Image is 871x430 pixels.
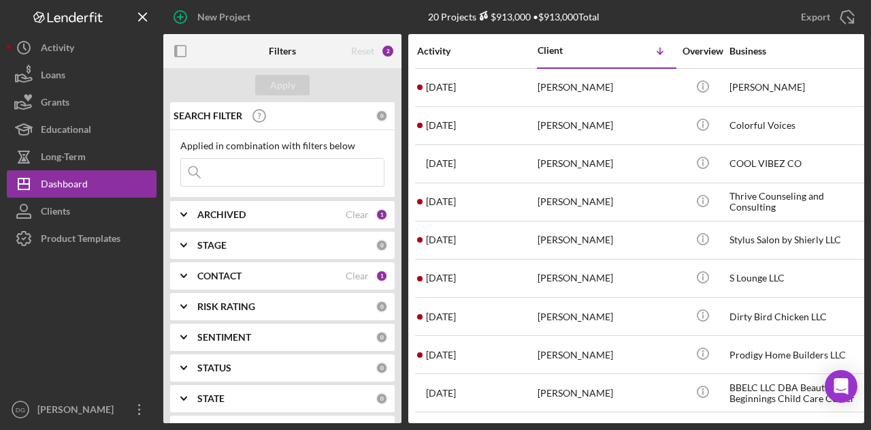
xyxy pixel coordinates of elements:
div: Reset [351,46,374,57]
b: Filters [269,46,296,57]
button: Clients [7,198,157,225]
div: 1 [376,209,388,221]
b: CONTACT [197,271,242,281]
div: [PERSON_NAME] [538,108,674,144]
div: Dirty Bird Chicken LLC [729,298,866,335]
time: 2025-09-23 14:10 [426,120,456,131]
div: Colorful Voices [729,108,866,144]
div: [PERSON_NAME] [538,298,674,335]
div: 0 [376,110,388,122]
div: Loans [41,61,65,92]
div: S Lounge LLC [729,260,866,296]
div: BBELC LLC DBA Beautiful Beginnings Child Care Center [729,375,866,411]
b: STATUS [197,363,231,373]
time: 2025-09-01 18:03 [426,82,456,93]
div: [PERSON_NAME] [729,70,866,106]
button: Long-Term [7,143,157,170]
button: Dashboard [7,170,157,198]
b: ARCHIVED [197,209,246,220]
b: SEARCH FILTER [174,110,242,121]
div: Dashboard [41,170,88,201]
div: Prodigy Home Builders LLC [729,337,866,373]
div: Clear [346,209,369,220]
div: 0 [376,331,388,343]
div: [PERSON_NAME] [538,222,674,258]
div: 2 [381,44,395,58]
time: 2025-08-22 01:56 [426,196,456,207]
div: Business [729,46,866,57]
div: 0 [376,393,388,405]
time: 2025-09-18 19:33 [426,350,456,360]
div: [PERSON_NAME] [538,146,674,182]
div: Export [801,3,830,31]
text: DG [16,406,25,414]
div: [PERSON_NAME] [538,184,674,220]
button: DG[PERSON_NAME] [7,396,157,423]
b: STATE [197,393,225,404]
div: Clear [346,271,369,281]
div: Apply [270,75,295,95]
div: Activity [41,34,74,65]
div: Grants [41,89,69,119]
div: 0 [376,239,388,251]
div: Overview [677,46,728,57]
div: [PERSON_NAME] [538,375,674,411]
b: RISK RATING [197,301,255,312]
div: Product Templates [41,225,120,256]
div: Clients [41,198,70,228]
button: Grants [7,89,157,116]
div: $913,000 [476,11,531,22]
time: 2025-09-23 17:00 [426,388,456,399]
div: 20 Projects • $913,000 Total [428,11,599,22]
div: 0 [376,301,388,313]
time: 2025-07-23 14:42 [426,273,456,283]
button: Educational [7,116,157,143]
div: Activity [417,46,536,57]
b: SENTIMENT [197,332,251,343]
div: [PERSON_NAME] [538,260,674,296]
div: [PERSON_NAME] [538,70,674,106]
button: Apply [255,75,310,95]
time: 2025-07-21 18:32 [426,234,456,245]
time: 2025-08-01 16:01 [426,158,456,169]
div: COOL VIBEZ CO [729,146,866,182]
div: 0 [376,362,388,374]
div: Client [538,45,606,56]
div: [PERSON_NAME] [34,396,122,427]
div: New Project [197,3,250,31]
time: 2025-04-02 14:06 [426,311,456,322]
div: Thrive Counseling and Consulting [729,184,866,220]
div: Long-Term [41,143,86,174]
button: Activity [7,34,157,61]
button: Loans [7,61,157,89]
div: [PERSON_NAME] [538,337,674,373]
b: STAGE [197,240,227,251]
div: Stylus Salon by Shierly LLC [729,222,866,258]
button: Export [787,3,864,31]
div: Open Intercom Messenger [825,370,857,403]
div: Educational [41,116,91,147]
button: New Project [163,3,264,31]
div: 1 [376,270,388,282]
button: Product Templates [7,225,157,252]
div: Applied in combination with filters below [180,140,384,151]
